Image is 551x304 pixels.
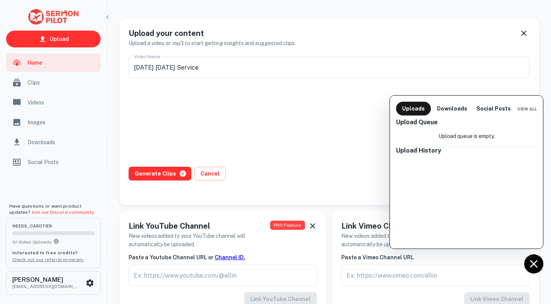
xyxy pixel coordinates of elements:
[439,132,495,140] p: Upload queue is empty.
[396,147,537,154] h6: Upload History
[473,102,514,115] button: Social Posts
[396,119,537,126] h6: Upload Queue
[396,102,431,115] button: Uploads
[434,102,470,115] button: Downloads
[517,107,537,111] span: View All
[517,105,537,112] a: View All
